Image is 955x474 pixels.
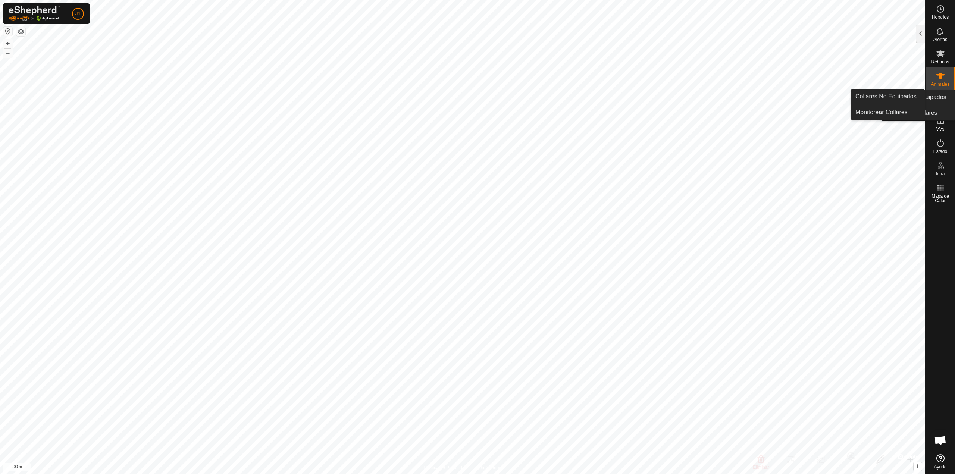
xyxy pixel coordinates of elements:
span: Monitorear Collares [855,108,908,117]
span: Ayuda [934,465,947,469]
a: Monitorear Collares [851,105,925,120]
a: Política de Privacidad [424,464,467,471]
a: Ayuda [926,451,955,472]
span: Horarios [932,15,949,19]
span: Rebaños [931,60,949,64]
span: Infra [936,172,945,176]
span: Estado [933,149,947,154]
span: VVs [936,127,944,131]
img: Logo Gallagher [9,6,60,21]
span: Collares No Equipados [855,92,917,101]
span: i [917,463,918,470]
button: + [3,39,12,48]
span: J1 [75,10,81,18]
span: Mapa de Calor [927,194,953,203]
button: Restablecer Mapa [3,27,12,36]
a: Contáctenos [476,464,501,471]
button: – [3,49,12,58]
a: Collares No Equipados [851,89,925,104]
span: Animales [931,82,949,87]
button: i [914,462,922,471]
span: Alertas [933,37,947,42]
button: Capas del Mapa [16,27,25,36]
div: Chat abierto [929,429,952,452]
